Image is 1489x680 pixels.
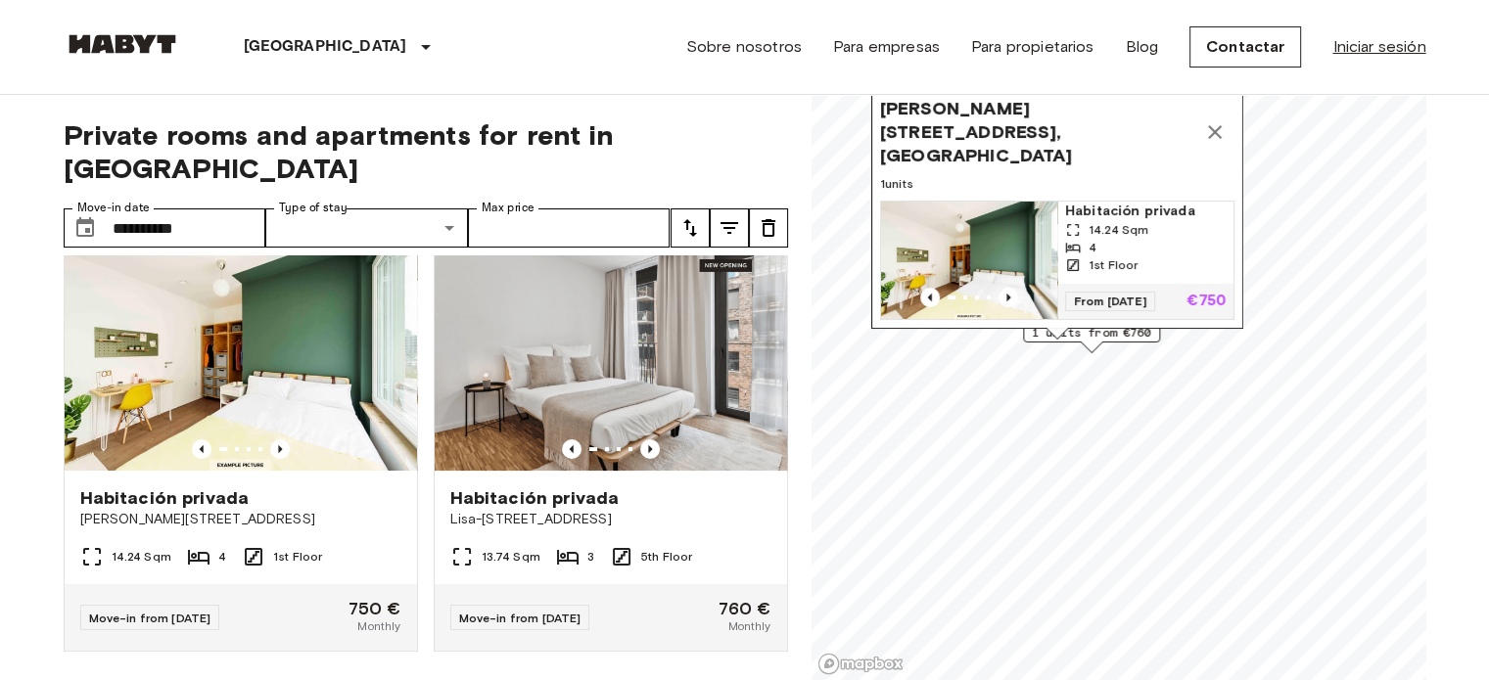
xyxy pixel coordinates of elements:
span: From [DATE] [1065,292,1155,311]
span: 13.74 Sqm [482,548,540,566]
span: 14.24 Sqm [1089,221,1148,239]
label: Type of stay [279,200,348,216]
a: Contactar [1189,26,1301,68]
span: Lisa-[STREET_ADDRESS] [450,510,771,529]
div: Map marker [871,88,1243,340]
span: 1st Floor [273,548,322,566]
a: Para empresas [833,35,940,59]
button: tune [710,208,749,248]
label: Move-in date [77,200,150,216]
img: Marketing picture of unit DE-01-09-005-03Q [881,202,1057,319]
label: Max price [482,200,535,216]
a: Marketing picture of unit DE-01-489-505-002Previous imagePrevious imageHabitación privadaLisa-[ST... [434,235,788,652]
a: Iniciar sesión [1332,35,1425,59]
span: Monthly [727,617,770,635]
a: Sobre nosotros [686,35,802,59]
button: Previous image [920,288,940,307]
button: Previous image [999,288,1018,307]
span: Habitación privada [80,486,250,510]
span: Monthly [357,617,400,635]
span: 4 [1089,239,1096,256]
button: Choose date, selected date is 9 Feb 2026 [66,208,105,248]
span: Move-in from [DATE] [459,611,582,625]
a: Marketing picture of unit DE-01-09-005-03QPrevious imagePrevious imageHabitación privada[PERSON_N... [64,235,418,652]
span: 4 [218,548,226,566]
span: 3 [587,548,594,566]
span: [PERSON_NAME][STREET_ADDRESS], [GEOGRAPHIC_DATA] [880,97,1195,167]
img: Habyt [64,34,181,54]
a: Mapbox logo [817,653,904,675]
img: Marketing picture of unit DE-01-09-005-03Q [65,236,417,471]
button: tune [671,208,710,248]
span: 1st Floor [1089,256,1138,274]
button: Previous image [562,439,582,459]
p: €750 [1187,294,1226,309]
span: 750 € [349,600,401,617]
span: Move-in from [DATE] [89,611,211,625]
a: Marketing picture of unit DE-01-09-005-03QPrevious imagePrevious imageHabitación privada14.24 Sqm... [880,201,1234,320]
p: [GEOGRAPHIC_DATA] [244,35,407,59]
button: Previous image [192,439,211,459]
a: Blog [1125,35,1158,59]
button: Previous image [640,439,660,459]
span: 1 units [880,175,1234,193]
span: 760 € [719,600,771,617]
span: Habitación privada [1065,202,1226,221]
span: 5th Floor [641,548,692,566]
img: Marketing picture of unit DE-01-489-505-002 [435,236,787,471]
span: Habitación privada [450,486,620,510]
button: tune [749,208,788,248]
span: Private rooms and apartments for rent in [GEOGRAPHIC_DATA] [64,118,788,185]
span: 14.24 Sqm [112,548,171,566]
span: [PERSON_NAME][STREET_ADDRESS] [80,510,401,529]
button: Previous image [270,439,290,459]
a: Para propietarios [971,35,1094,59]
